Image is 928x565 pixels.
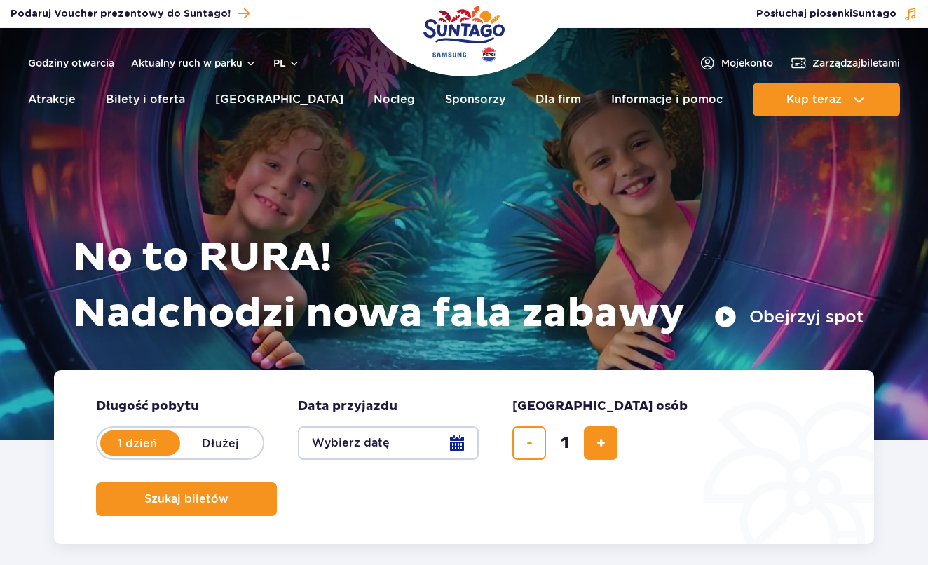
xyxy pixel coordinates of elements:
input: liczba biletów [548,426,582,460]
button: pl [273,56,300,70]
a: Podaruj Voucher prezentowy do Suntago! [11,4,250,23]
span: Data przyjazdu [298,398,397,415]
span: Szukaj biletów [144,493,228,505]
button: Aktualny ruch w parku [131,57,257,69]
a: Zarządzajbiletami [790,55,900,72]
a: Informacje i pomoc [611,83,723,116]
label: Dłużej [180,428,260,458]
span: Moje konto [721,56,773,70]
a: Mojekonto [699,55,773,72]
label: 1 dzień [97,428,177,458]
span: Długość pobytu [96,398,199,415]
a: Atrakcje [28,83,76,116]
button: usuń bilet [512,426,546,460]
a: Godziny otwarcia [28,56,114,70]
a: Dla firm [535,83,581,116]
span: [GEOGRAPHIC_DATA] osób [512,398,688,415]
form: Planowanie wizyty w Park of Poland [54,370,874,544]
button: Szukaj biletów [96,482,277,516]
a: [GEOGRAPHIC_DATA] [215,83,343,116]
span: Zarządzaj biletami [812,56,900,70]
button: dodaj bilet [584,426,617,460]
button: Kup teraz [753,83,900,116]
a: Nocleg [374,83,415,116]
a: Sponsorzy [445,83,505,116]
span: Posłuchaj piosenki [756,7,896,21]
span: Kup teraz [786,93,842,106]
button: Wybierz datę [298,426,479,460]
a: Bilety i oferta [106,83,185,116]
button: Posłuchaj piosenkiSuntago [756,7,917,21]
h1: No to RURA! Nadchodzi nowa fala zabawy [73,230,864,342]
span: Suntago [852,9,896,19]
span: Podaruj Voucher prezentowy do Suntago! [11,7,231,21]
button: Obejrzyj spot [714,306,864,328]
